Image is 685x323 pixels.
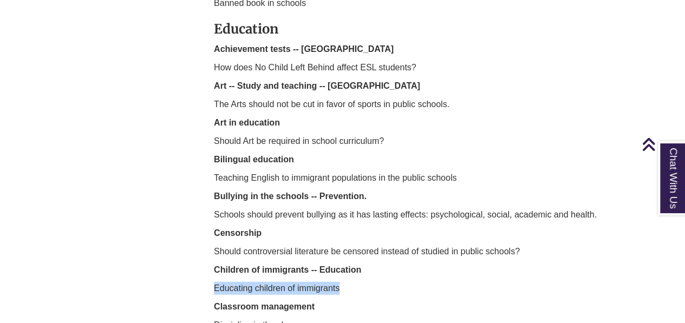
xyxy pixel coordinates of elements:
strong: Art in education [214,118,280,127]
strong: Achievement tests -- [GEOGRAPHIC_DATA] [214,44,394,54]
strong: Bullying in the schools -- Prevention. [214,192,367,201]
p: Teaching English to immigrant populations in the public schools [214,172,612,184]
p: Should Art be required in school curriculum? [214,135,612,148]
strong: Classroom management [214,302,315,311]
p: Should controversial literature be censored instead of studied in public schools? [214,245,612,258]
p: The Arts should not be cut in favor of sports in public schools. [214,98,612,111]
p: Educating children of immigrants [214,282,612,295]
strong: Censorship [214,228,262,238]
a: Back to Top [642,137,682,151]
strong: Education [214,21,278,37]
strong: Bilingual education [214,155,294,164]
p: How does No Child Left Behind affect ESL students? [214,61,612,74]
p: Schools should prevent bullying as it has lasting effects: psychological, social, academic and he... [214,208,612,221]
strong: Children of immigrants -- Education [214,265,361,274]
strong: Art -- Study and teaching -- [GEOGRAPHIC_DATA] [214,81,420,90]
